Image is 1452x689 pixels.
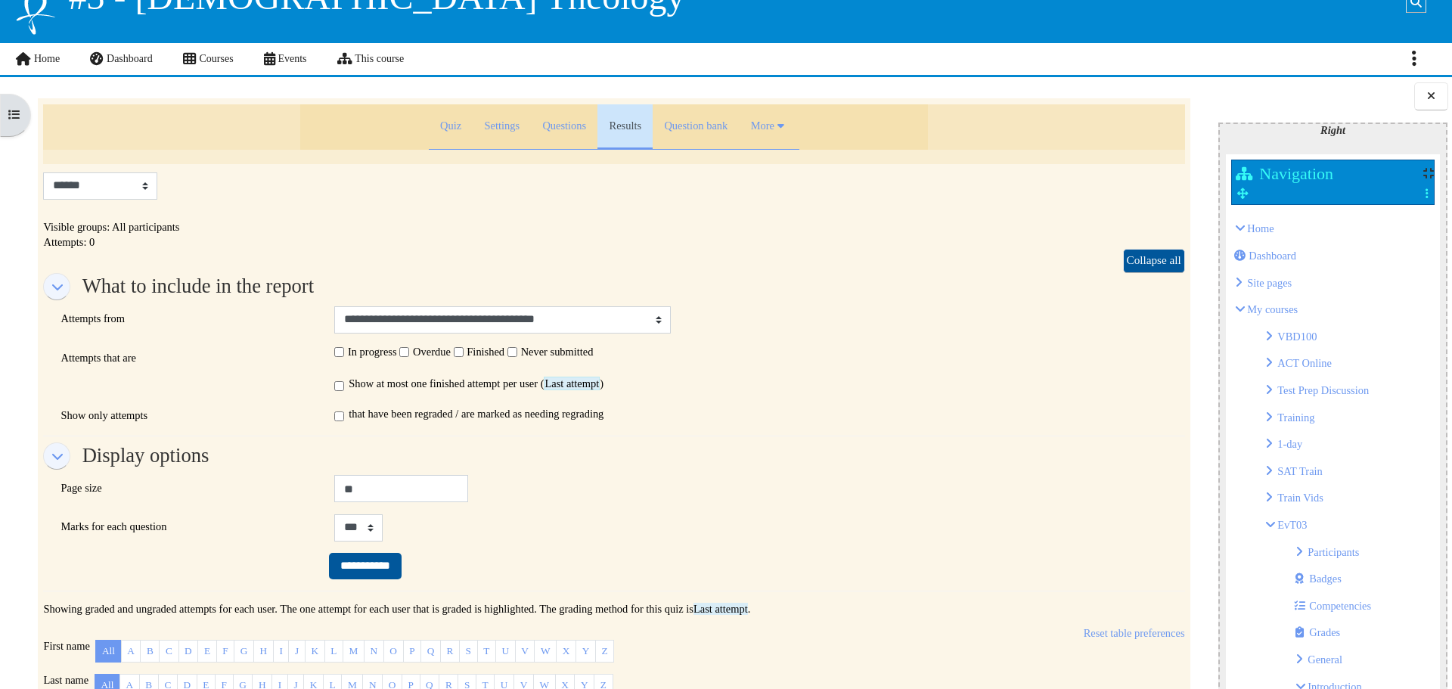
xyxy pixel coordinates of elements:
[1247,277,1292,289] span: Knowsys Educational Services LLC
[1309,573,1342,585] span: Badges
[60,519,166,535] label: Marks for each question
[60,480,101,497] label: Page size
[1294,573,1308,584] i: Badges
[253,640,274,663] a: H
[1123,249,1185,273] a: Collapse all
[1236,164,1333,183] h2: Navigation
[1277,519,1307,531] a: EvT03
[216,640,235,663] a: F
[440,640,460,663] a: R
[43,221,179,234] div: Visible groups: All participants
[1277,438,1302,450] a: 1-day
[1309,600,1371,612] span: Competencies
[1265,352,1430,374] li: ACT Online
[1265,487,1430,508] li: Train Vids
[1412,49,1416,67] i: Actions menu
[459,640,478,663] a: S
[1295,649,1430,670] li: General
[1277,384,1369,396] a: Test Prep Discussion
[1308,546,1359,558] a: Participants
[343,640,365,663] a: M
[178,640,199,663] a: D
[322,43,420,75] a: This course
[595,640,614,663] a: Z
[1235,272,1430,293] li: Knowsys Educational Services LLC
[364,640,384,663] a: N
[1084,627,1185,639] a: Reset table preferences
[1397,43,1432,75] a: Actions menu
[1295,568,1430,589] li: BadgesBadges
[1295,622,1430,643] li: Grades
[1247,222,1274,234] a: Home
[60,409,147,421] label: Show only attempts
[531,104,597,150] a: Questions
[1308,653,1342,666] a: General
[1265,461,1430,482] li: SAT Train
[1295,542,1430,563] li: Participants
[334,346,396,358] label: In progress
[355,53,404,64] span: This course
[1233,250,1296,262] a: Dashboard
[454,346,505,358] label: Finished
[249,43,322,75] a: Events
[556,640,576,663] a: X
[121,640,141,663] a: A
[1247,303,1298,315] a: My courses
[403,640,422,663] a: P
[495,640,516,663] a: U
[234,640,254,663] a: G
[1420,188,1434,199] i: Actions menu
[1423,167,1434,179] div: Show / hide the block
[429,104,473,150] a: Quiz
[278,53,306,64] span: Events
[597,104,653,150] a: Results
[1295,595,1430,616] li: Competencies
[43,236,1184,249] div: Attempts: 0
[1420,188,1434,200] a: Actions menu
[1294,600,1371,612] a: Competencies
[1265,433,1430,455] li: 1-day
[534,640,557,663] a: W
[1277,357,1332,369] a: ACT Online
[1294,626,1340,638] a: Grades
[1127,252,1181,269] span: Collapse all
[60,350,135,367] p: Attempts that are
[168,43,249,75] a: Courses
[159,640,178,663] a: C
[349,377,603,390] label: Show at most one finished attempt per user ( )
[544,377,600,390] span: Last attempt
[515,640,535,663] a: V
[107,53,153,64] span: Dashboard
[420,640,441,663] a: Q
[399,346,450,358] label: Overdue
[60,311,125,327] label: Attempts from
[1249,250,1296,262] span: Dashboard
[1265,380,1430,401] li: Test Prep Discussion
[576,640,596,663] a: Y
[399,347,409,357] input: Overdue
[653,104,739,150] a: Question bank
[1265,326,1430,347] li: VBD100
[1277,411,1314,424] a: Training
[34,53,60,64] span: Home
[454,347,464,357] input: Finished
[334,347,344,357] input: In progress
[199,53,233,64] span: Courses
[197,640,216,663] a: E
[140,640,160,663] a: B
[1265,407,1430,428] li: Training
[1309,626,1340,638] span: Grades
[383,640,404,663] a: O
[95,640,121,663] a: All
[473,104,531,150] a: Settings
[739,104,799,150] a: More
[324,640,343,663] a: L
[273,640,290,663] a: I
[1277,465,1323,477] a: SAT Train
[288,640,305,663] a: J
[693,603,748,615] span: Last attempt
[43,640,89,674] span: First name
[477,640,496,663] a: T
[1236,188,1255,200] span: Move Navigation block
[305,640,325,663] a: K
